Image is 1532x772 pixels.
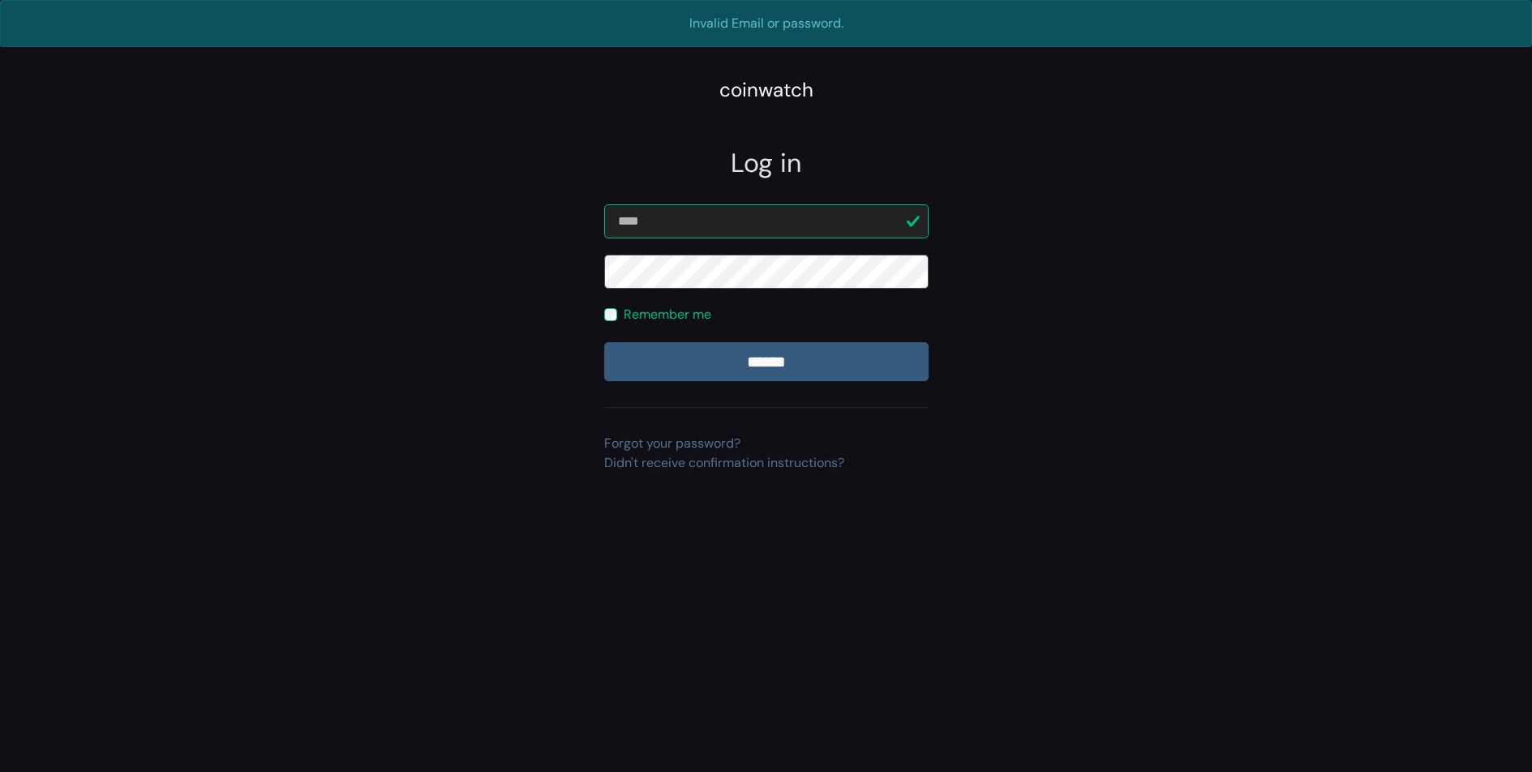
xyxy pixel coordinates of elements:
[604,435,740,452] a: Forgot your password?
[719,84,813,101] a: coinwatch
[604,148,929,178] h2: Log in
[604,454,844,471] a: Didn't receive confirmation instructions?
[719,75,813,105] div: coinwatch
[624,305,711,324] label: Remember me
